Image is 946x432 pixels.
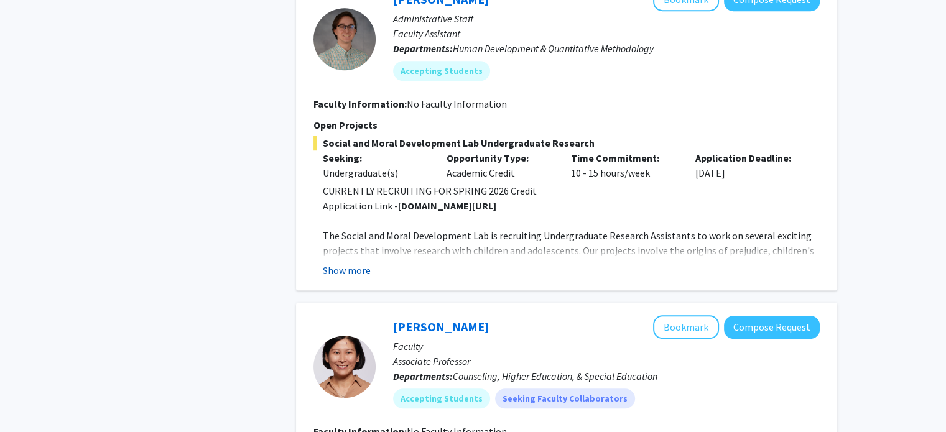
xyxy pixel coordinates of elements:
[447,150,552,165] p: Opportunity Type:
[453,370,657,382] span: Counseling, Higher Education, & Special Education
[686,150,810,180] div: [DATE]
[495,388,635,408] mat-chip: Seeking Faculty Collaborators
[653,315,719,339] button: Add Chunyan Yang to Bookmarks
[695,150,801,165] p: Application Deadline:
[407,98,507,110] span: No Faculty Information
[571,150,677,165] p: Time Commitment:
[724,316,820,339] button: Compose Request to Chunyan Yang
[323,165,429,180] div: Undergraduate(s)
[393,339,820,354] p: Faculty
[313,136,820,150] span: Social and Moral Development Lab Undergraduate Research
[323,150,429,165] p: Seeking:
[437,150,562,180] div: Academic Credit
[393,42,453,55] b: Departments:
[313,98,407,110] b: Faculty Information:
[453,42,654,55] span: Human Development & Quantitative Methodology
[562,150,686,180] div: 10 - 15 hours/week
[393,319,489,334] a: [PERSON_NAME]
[323,228,820,318] p: The Social and Moral Development Lab is recruiting Undergraduate Research Assistants to work on s...
[393,370,453,382] b: Departments:
[9,376,53,423] iframe: Chat
[393,11,820,26] p: Administrative Staff
[393,26,820,41] p: Faculty Assistant
[393,61,490,81] mat-chip: Accepting Students
[323,263,371,278] button: Show more
[393,388,490,408] mat-chip: Accepting Students
[398,200,496,212] strong: [DOMAIN_NAME][URL]
[313,117,820,132] p: Open Projects
[323,198,820,213] p: Application Link -
[393,354,820,369] p: Associate Professor
[323,183,820,198] p: CURRENTLY RECRUITING FOR SPRING 2026 Credit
